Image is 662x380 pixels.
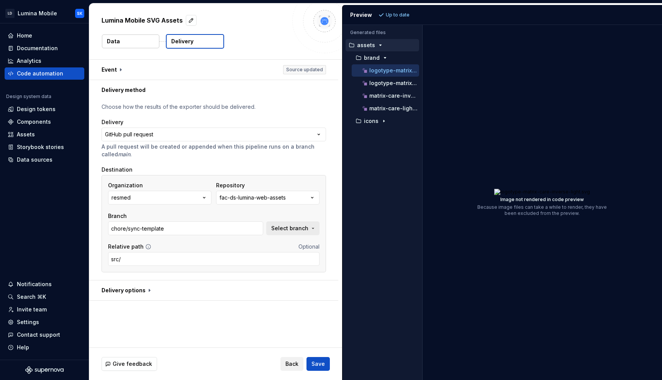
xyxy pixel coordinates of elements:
label: Relative path [108,243,144,251]
label: Delivery [102,118,123,126]
button: Select branch [266,221,320,235]
p: assets [357,42,375,48]
button: Back [280,357,303,371]
button: logotype-matrix-care-inverse-light.svg [352,66,419,75]
button: assets [346,41,419,49]
a: Code automation [5,67,84,80]
p: A pull request will be created or appended when this pipeline runs on a branch called . [102,143,326,158]
div: Preview [350,11,372,19]
div: Home [17,32,32,39]
button: Notifications [5,278,84,290]
span: Save [311,360,325,368]
label: Repository [216,182,245,189]
div: fac-ds-lumina-web-assets [220,194,286,201]
p: Generated files [350,29,415,36]
a: Invite team [5,303,84,316]
label: Branch [108,212,127,220]
a: Storybook stories [5,141,84,153]
div: Lumina Mobile [18,10,57,17]
p: Data [107,38,120,45]
div: LD [5,9,15,18]
div: Data sources [17,156,52,164]
p: logotype-matrix-care-inverse-light.svg [369,67,419,74]
span: Back [285,360,298,368]
button: icons [349,117,419,125]
div: Invite team [17,306,47,313]
i: main [118,151,130,157]
span: Give feedback [113,360,152,368]
span: Select branch [271,224,308,232]
button: Data [102,34,159,48]
button: Help [5,341,84,354]
p: logotype-matrix-care-light.svg [369,80,419,86]
div: Analytics [17,57,41,65]
label: Organization [108,182,143,189]
a: Data sources [5,154,84,166]
p: Lumina Mobile SVG Assets [102,16,183,25]
div: Code automation [17,70,63,77]
a: Settings [5,316,84,328]
a: Design tokens [5,103,84,115]
div: Contact support [17,331,60,339]
div: Components [17,118,51,126]
p: Up to date [386,12,410,18]
div: Notifications [17,280,52,288]
p: brand [364,55,380,61]
button: fac-ds-lumina-web-assets [216,191,320,205]
div: Assets [17,131,35,138]
a: Home [5,29,84,42]
p: Choose how the results of the exporter should be delivered. [102,103,326,111]
p: matrix-care-inverse-light.svg [369,93,419,99]
p: Image not rendered in code preview [477,197,607,203]
p: Because image files can take a while to render, they have been excluded from the preview. [477,204,607,216]
button: Give feedback [102,357,157,371]
button: Contact support [5,329,84,341]
a: Documentation [5,42,84,54]
div: SK [77,10,82,16]
div: Help [17,344,29,351]
button: logotype-matrix-care-light.svg [352,79,419,87]
a: Analytics [5,55,84,67]
button: Delivery [166,34,224,49]
input: Enter a branch name or select a branch [108,221,263,235]
a: Assets [5,128,84,141]
p: Delivery [171,38,193,45]
a: Components [5,116,84,128]
button: Search ⌘K [5,291,84,303]
p: icons [364,118,379,124]
svg: Supernova Logo [25,366,64,374]
div: Design system data [6,93,51,100]
div: Documentation [17,44,58,52]
div: Design tokens [17,105,56,113]
span: Optional [298,243,320,250]
label: Destination [102,166,133,174]
div: Storybook stories [17,143,64,151]
div: resmed [111,194,131,201]
button: brand [349,54,419,62]
img: logotype-matrix-care-inverse-light.svg [494,189,590,195]
div: Search ⌘K [17,293,46,301]
button: matrix-care-inverse-light.svg [352,92,419,100]
button: Save [306,357,330,371]
button: resmed [108,191,211,205]
p: matrix-care-light.svg [369,105,419,111]
button: LDLumina MobileSK [2,5,87,21]
button: matrix-care-light.svg [352,104,419,113]
div: Settings [17,318,39,326]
